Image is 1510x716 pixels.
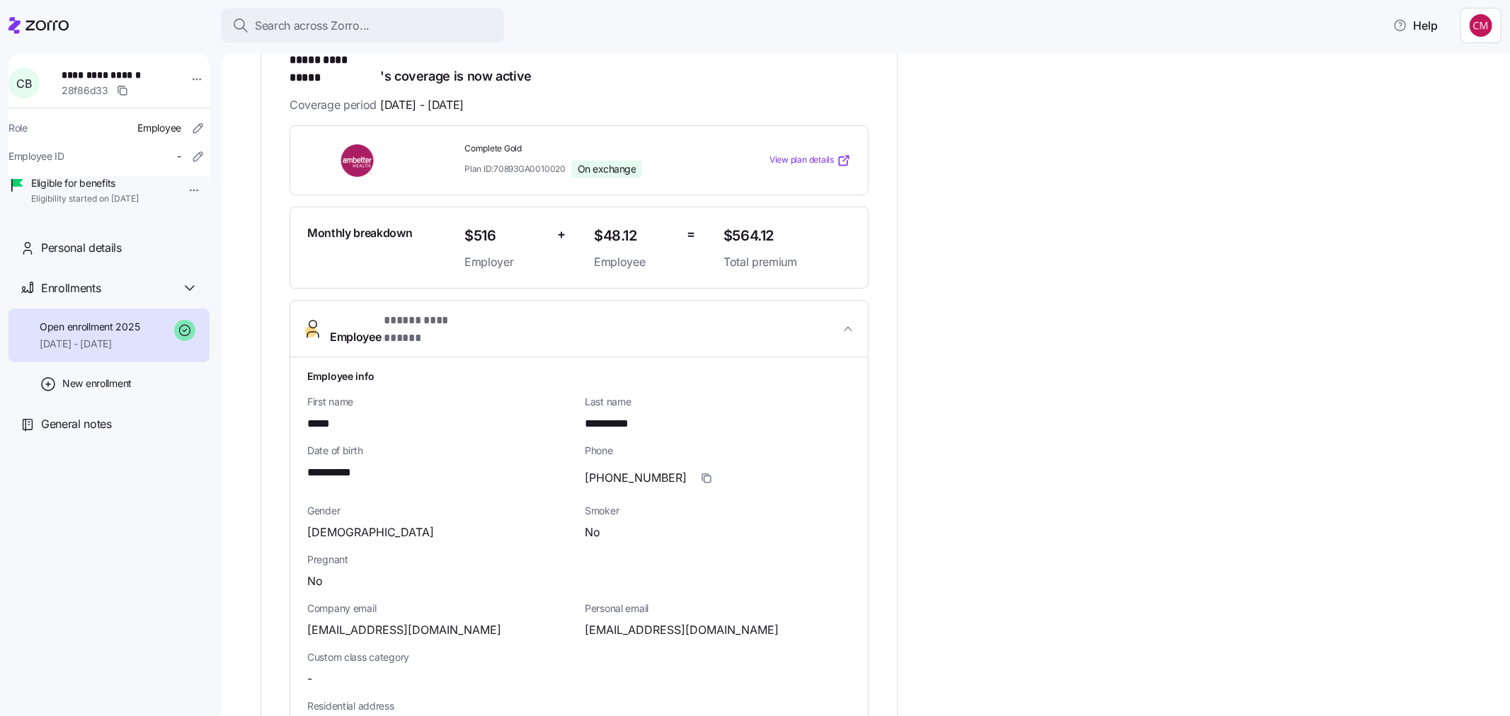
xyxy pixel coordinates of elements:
span: Search across Zorro... [255,17,370,35]
span: [PHONE_NUMBER] [585,469,687,487]
span: Employer [464,253,546,271]
span: General notes [41,415,112,433]
span: Enrollments [41,279,101,297]
span: Phone [585,444,851,458]
span: Eligible for benefits [31,176,139,190]
span: [DEMOGRAPHIC_DATA] [307,524,434,541]
span: Smoker [585,504,851,518]
span: Total premium [723,253,851,271]
a: View plan details [770,154,851,168]
span: Employee [594,253,675,271]
span: + [557,224,566,245]
span: New enrollment [62,376,132,391]
span: Help [1393,17,1438,34]
span: Employee ID [8,149,64,163]
span: 28f86d33 [62,83,108,98]
span: Residential address [307,699,851,713]
span: Role [8,121,28,135]
img: Ambetter [307,144,409,177]
span: Date of birth [307,444,573,458]
span: $48.12 [594,224,675,248]
span: On exchange [578,163,636,175]
span: Pregnant [307,553,851,567]
span: $564.12 [723,224,851,248]
span: Personal email [585,601,851,616]
span: Open enrollment 2025 [40,320,139,334]
span: - [307,670,312,688]
span: Company email [307,601,573,616]
span: $516 [464,224,546,248]
span: [DATE] - [DATE] [40,337,139,351]
span: Employee [137,121,181,135]
span: Employee [330,312,480,346]
span: Gender [307,504,573,518]
span: [EMAIL_ADDRESS][DOMAIN_NAME] [307,621,501,639]
span: No [585,524,600,541]
span: Eligibility started on [DATE] [31,193,139,205]
span: Last name [585,395,851,409]
span: [EMAIL_ADDRESS][DOMAIN_NAME] [585,621,779,639]
button: Search across Zorro... [221,8,504,42]
span: [DATE] - [DATE] [380,96,464,114]
span: Coverage period [290,96,464,114]
span: Personal details [41,239,122,257]
span: No [307,572,323,590]
span: First name [307,395,573,409]
span: Monthly breakdown [307,224,413,242]
span: Plan ID: 70893GA0010020 [464,163,566,175]
h1: Employee info [307,369,851,383]
img: c76f7742dad050c3772ef460a101715e [1470,14,1492,37]
span: View plan details [770,154,834,167]
span: = [687,224,695,245]
span: Custom class category [307,650,573,664]
span: Complete Gold [464,143,712,155]
h1: 's coverage is now active [290,52,869,85]
span: - [177,149,181,163]
button: Help [1382,11,1449,40]
span: C B [16,78,31,89]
